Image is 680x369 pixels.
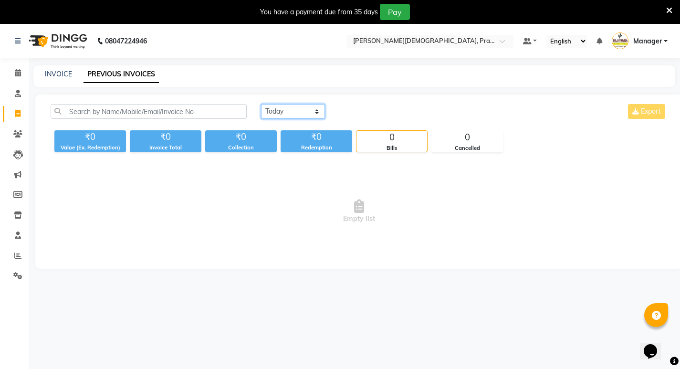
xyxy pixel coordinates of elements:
div: 0 [356,131,427,144]
div: ₹0 [130,130,201,144]
div: ₹0 [205,130,277,144]
div: ₹0 [281,130,352,144]
div: Collection [205,144,277,152]
a: PREVIOUS INVOICES [84,66,159,83]
span: Empty list [51,164,667,259]
input: Search by Name/Mobile/Email/Invoice No [51,104,247,119]
div: You have a payment due from 35 days [260,7,378,17]
img: logo [24,28,90,54]
button: Pay [380,4,410,20]
div: Cancelled [432,144,502,152]
span: Manager [633,36,662,46]
iframe: chat widget [640,331,670,359]
div: Bills [356,144,427,152]
div: Invoice Total [130,144,201,152]
b: 08047224946 [105,28,147,54]
a: INVOICE [45,70,72,78]
div: 0 [432,131,502,144]
img: Manager [612,32,628,49]
div: Value (Ex. Redemption) [54,144,126,152]
div: Redemption [281,144,352,152]
div: ₹0 [54,130,126,144]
